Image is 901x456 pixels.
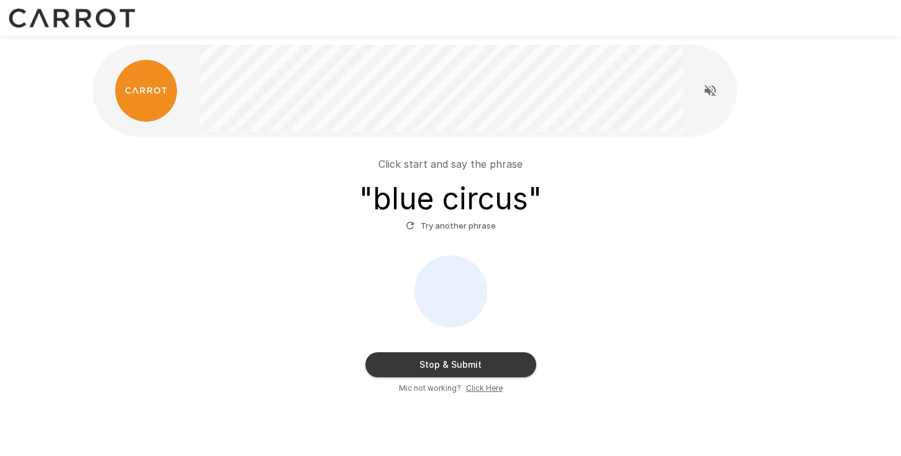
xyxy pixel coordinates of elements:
span: Mic not working? [399,382,461,394]
u: Click Here [466,383,503,393]
h3: " blue circus " [359,181,542,216]
p: Click start and say the phrase [378,157,523,171]
button: Try another phrase [403,216,499,235]
button: Stop & Submit [365,352,536,377]
button: Read questions aloud [698,78,723,103]
img: carrot_logo.png [115,60,177,122]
